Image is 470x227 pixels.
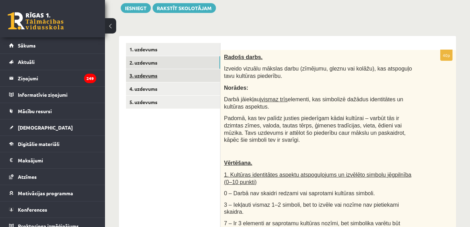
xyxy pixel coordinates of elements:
[8,12,64,30] a: Rīgas 1. Tālmācības vidusskola
[9,185,96,201] a: Motivācijas programma
[224,160,252,166] span: Vērtēšana.
[224,172,411,185] span: 1. Kultūras identitātes aspektu atspoguļojums un izvēlēto simbolu jēgpilnība (0–10 punkti)
[126,56,220,69] a: 2. uzdevums
[18,190,73,196] span: Motivācijas programma
[126,96,220,109] a: 5. uzdevums
[84,74,96,83] i: 249
[224,202,399,215] span: 3 – Iekļauti vismaz 1–2 simboli, bet to izvēle vai nozīme nav pietiekami skaidra.
[18,87,96,103] legend: Informatīvie ziņojumi
[9,70,96,86] a: Ziņojumi249
[224,85,248,91] span: Norādes:
[440,50,453,61] p: 40p
[9,54,96,70] a: Aktuāli
[126,69,220,82] a: 3. uzdevums
[18,42,36,49] span: Sākums
[261,96,288,102] u: vismaz trīs
[126,43,220,56] a: 1. uzdevums
[18,70,96,86] legend: Ziņojumi
[18,108,52,114] span: Mācību resursi
[224,96,403,110] span: Darbā jāiekļauj elementi, kas simbolizē dažādus identitātes un kultūras aspektus.
[9,169,96,185] a: Atzīmes
[9,87,96,103] a: Informatīvie ziņojumi
[224,115,406,143] span: Padomā, kas tev palīdz justies piederīgam kādai kultūrai – varbūt tās ir dzimtas zīmes, valoda, t...
[9,152,96,168] a: Maksājumi
[18,124,73,131] span: [DEMOGRAPHIC_DATA]
[9,103,96,119] a: Mācību resursi
[9,136,96,152] a: Digitālie materiāli
[121,3,151,13] button: Iesniegt
[126,82,220,95] a: 4. uzdevums
[224,190,375,196] span: 0 – Darbā nav skaidri redzami vai saprotami kultūras simboli.
[7,7,221,14] body: Editor, wiswyg-editor-user-answer-47433865097260
[9,202,96,218] a: Konferences
[18,174,37,180] span: Atzīmes
[9,119,96,136] a: [DEMOGRAPHIC_DATA]
[224,66,412,79] span: Izveido vizuālu mākslas darbu (zīmējumu, gleznu vai kolāžu), kas atspoguļo tavu kultūras piederību.
[18,141,59,147] span: Digitālie materiāli
[9,37,96,53] a: Sākums
[153,3,216,13] a: Rakstīt skolotājam
[224,54,262,60] span: Radošs darbs.
[18,59,35,65] span: Aktuāli
[18,206,47,213] span: Konferences
[18,152,96,168] legend: Maksājumi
